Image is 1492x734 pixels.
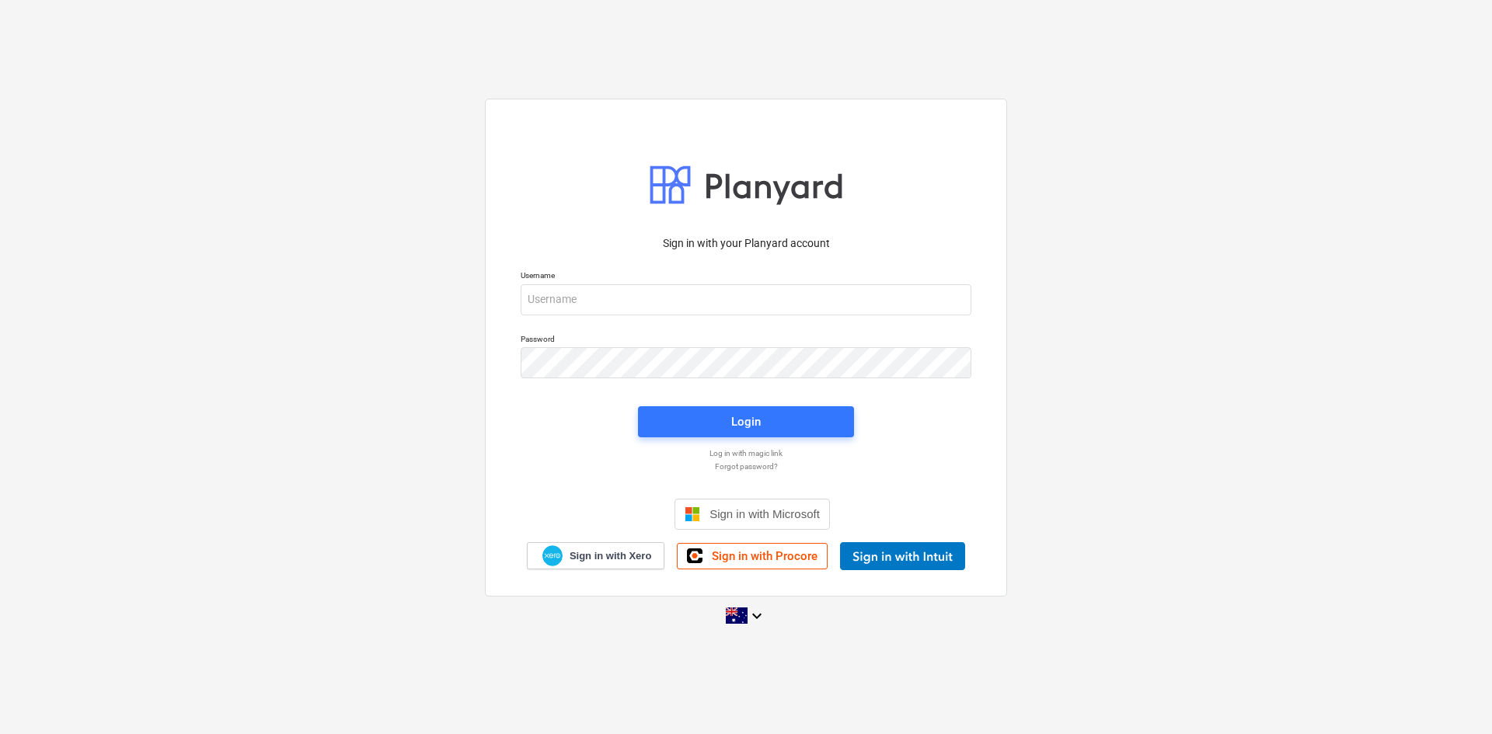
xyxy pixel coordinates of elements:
[513,461,979,471] a: Forgot password?
[513,448,979,458] a: Log in with magic link
[527,542,665,569] a: Sign in with Xero
[521,270,971,284] p: Username
[748,607,766,625] i: keyboard_arrow_down
[731,412,761,432] div: Login
[521,284,971,315] input: Username
[521,334,971,347] p: Password
[570,549,651,563] span: Sign in with Xero
[677,543,828,569] a: Sign in with Procore
[638,406,854,437] button: Login
[685,506,700,522] img: Microsoft logo
[709,507,820,520] span: Sign in with Microsoft
[542,545,563,566] img: Xero logo
[712,549,817,563] span: Sign in with Procore
[521,235,971,252] p: Sign in with your Planyard account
